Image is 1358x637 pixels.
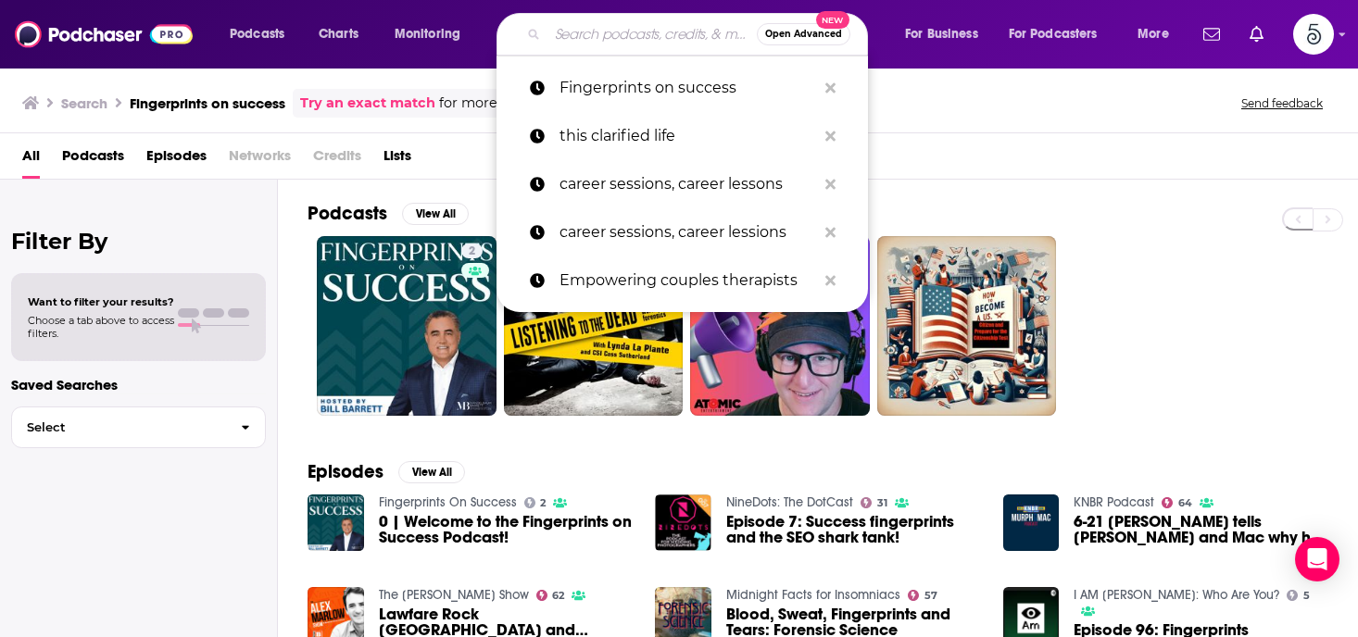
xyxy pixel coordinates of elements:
span: 62 [552,592,564,600]
span: 2 [469,243,475,261]
span: Select [12,421,226,433]
h2: Filter By [11,228,266,255]
a: I AM James: Who Are You? [1074,587,1279,603]
h3: Search [61,94,107,112]
a: Fingerprints on success [497,64,868,112]
p: career sessions, career lessions [560,208,816,256]
button: Open AdvancedNew [757,23,850,45]
input: Search podcasts, credits, & more... [547,19,757,49]
span: More [1138,21,1169,47]
a: 31 [861,497,887,508]
a: Charts [307,19,370,49]
h3: Fingerprints on success [130,94,285,112]
span: For Business [905,21,978,47]
div: Search podcasts, credits, & more... [514,13,886,56]
button: open menu [382,19,484,49]
a: Episodes [146,141,207,179]
span: 2 [540,499,546,507]
button: Select [11,406,266,448]
img: User Profile [1293,14,1334,55]
img: 0 | Welcome to the Fingerprints on Success Podcast! [308,494,364,551]
button: open menu [217,19,308,49]
button: Send feedback [1236,95,1328,111]
a: 0 | Welcome to the Fingerprints on Success Podcast! [379,514,634,545]
a: EpisodesView All [308,460,465,483]
a: 64 [1162,497,1192,508]
a: 55 [504,236,684,416]
button: open menu [1125,19,1192,49]
p: this clarified life [560,112,816,160]
span: New [816,11,849,29]
a: Try an exact match [300,93,435,114]
a: career sessions, career lessons [497,160,868,208]
a: NineDots: The DotCast [726,494,853,510]
span: 64 [1178,499,1192,507]
span: 6-21 [PERSON_NAME] tells [PERSON_NAME] and Mac why he expected this Giants team to be successful ... [1074,514,1328,545]
button: open menu [997,19,1125,49]
span: Networks [229,141,291,179]
span: Choose a tab above to access filters. [28,314,174,340]
button: View All [398,461,465,483]
a: All [22,141,40,179]
a: Episode 7: Success fingerprints and the SEO shark tank! [726,514,981,545]
span: 5 [1303,592,1310,600]
a: Empowering couples therapists [497,256,868,305]
p: Empowering couples therapists [560,256,816,305]
a: 2 [461,244,483,258]
span: Charts [319,21,358,47]
a: Show notifications dropdown [1242,19,1271,50]
a: PodcastsView All [308,202,469,225]
span: Monitoring [395,21,460,47]
span: Open Advanced [765,30,842,39]
a: KNBR Podcast [1074,494,1154,510]
button: View All [402,203,469,225]
a: 62 [536,590,565,601]
a: 6-21 Jake Peavy tells Murph and Mac why he expected this Giants team to be successful from the st... [1074,514,1328,545]
a: Podcasts [62,141,124,179]
a: 2 [317,236,497,416]
h2: Podcasts [308,202,387,225]
a: Fingerprints On Success [379,494,517,510]
a: Midnight Facts for Insomniacs [726,587,900,603]
button: open menu [892,19,1001,49]
button: Show profile menu [1293,14,1334,55]
img: Podchaser - Follow, Share and Rate Podcasts [15,17,193,52]
a: 57 [908,590,937,601]
div: Open Intercom Messenger [1295,537,1339,581]
p: Fingerprints on success [560,64,816,112]
h2: Episodes [308,460,384,483]
p: career sessions, career lessons [560,160,816,208]
a: career sessions, career lessions [497,208,868,256]
span: Credits [313,141,361,179]
span: For Podcasters [1009,21,1098,47]
span: 31 [877,499,887,507]
a: Show notifications dropdown [1196,19,1227,50]
span: 57 [924,592,937,600]
span: Logged in as Spiral5-G2 [1293,14,1334,55]
a: Lists [384,141,411,179]
p: Saved Searches [11,376,266,393]
a: The Alex Marlow Show [379,587,529,603]
img: Episode 7: Success fingerprints and the SEO shark tank! [655,494,711,551]
span: Podcasts [230,21,284,47]
span: Want to filter your results? [28,295,174,308]
a: this clarified life [497,112,868,160]
span: for more precise results [439,93,599,114]
a: 5 [1287,590,1310,601]
img: 6-21 Jake Peavy tells Murph and Mac why he expected this Giants team to be successful from the st... [1003,494,1060,551]
a: 2 [524,497,547,508]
